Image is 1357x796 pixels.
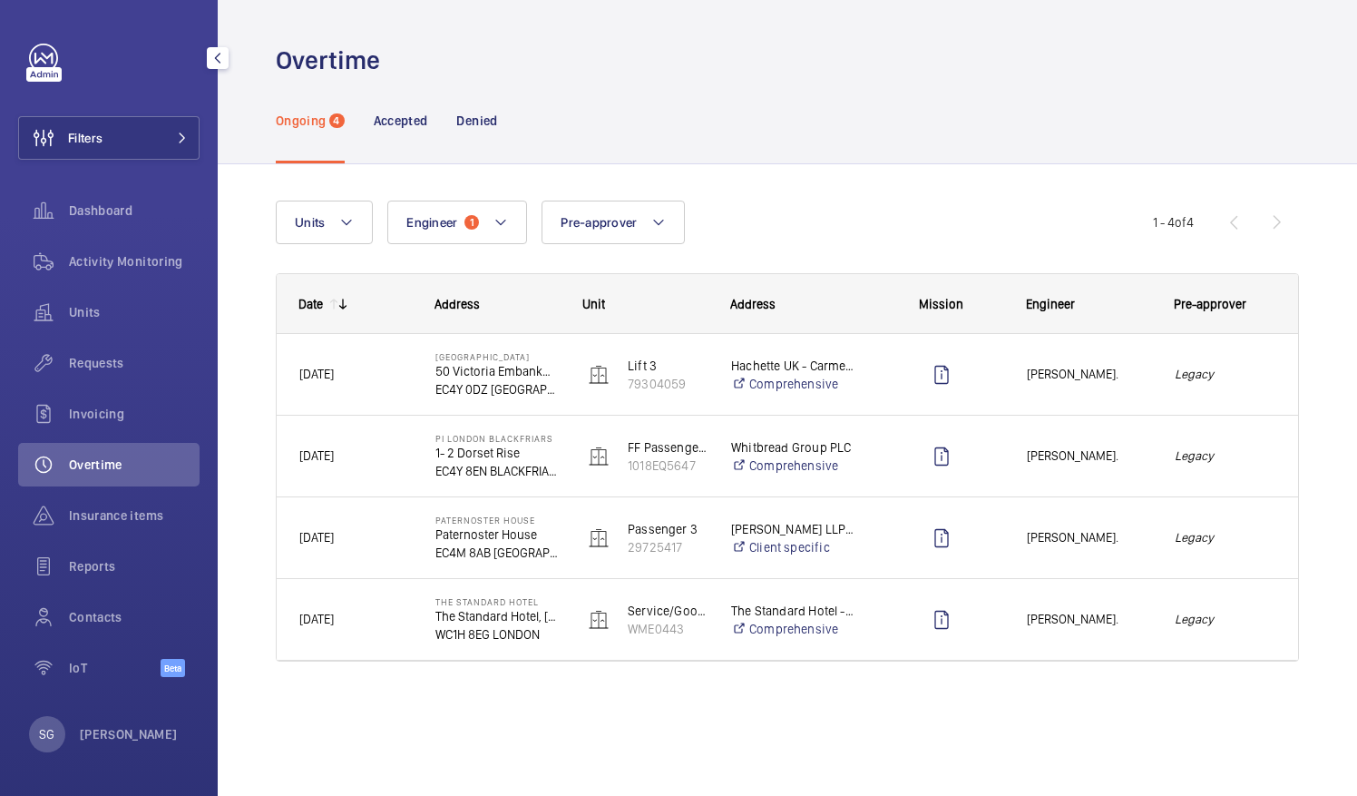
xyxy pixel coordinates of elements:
[1027,364,1151,385] span: [PERSON_NAME].
[299,448,334,463] span: [DATE]
[731,375,855,393] a: Comprehensive
[277,497,1299,579] div: Press SPACE to select this row.
[435,544,560,562] p: EC4M 8AB [GEOGRAPHIC_DATA]
[434,297,480,311] span: Address
[435,596,560,607] p: The Standard Hotel
[276,44,391,77] h1: Overtime
[69,659,161,677] span: IoT
[1027,446,1151,467] span: [PERSON_NAME].
[299,612,334,626] span: [DATE]
[1026,297,1075,311] span: Engineer
[435,515,560,526] p: Paternoster House
[276,112,326,130] p: Ongoing
[435,625,560,644] p: WC1H 8EG LONDON
[69,506,200,525] span: Insurance items
[298,297,323,311] div: Date
[731,538,855,556] a: Client specific
[731,620,855,638] a: Comprehensive
[39,725,54,743] p: SG
[68,129,103,147] span: Filters
[1027,609,1151,630] span: [PERSON_NAME].
[80,725,178,743] p: [PERSON_NAME]
[387,201,527,244] button: Engineer1
[69,557,200,575] span: Reports
[731,457,855,475] a: Comprehensive
[628,520,708,538] p: Passenger 3
[731,520,855,538] p: [PERSON_NAME] LLP: [PERSON_NAME]
[1175,527,1276,548] em: Legacy
[69,201,200,220] span: Dashboard
[456,112,497,130] p: Denied
[464,215,479,230] span: 1
[299,367,334,381] span: [DATE]
[69,252,200,270] span: Activity Monitoring
[731,602,855,620] p: The Standard Hotel - [PERSON_NAME]
[628,602,708,620] p: Service/Goods Lift (Serves roof)
[628,620,708,638] p: WME0443
[1175,609,1276,630] em: Legacy
[561,215,637,230] span: Pre-approver
[588,446,610,467] img: elevator.svg
[919,297,963,311] span: Mission
[406,215,457,230] span: Engineer
[1174,297,1246,311] span: Pre-approver
[329,113,344,128] span: 4
[628,438,708,457] p: FF Passenger Lift 1 Right Hand
[1027,527,1151,548] span: [PERSON_NAME].
[435,380,560,398] p: EC4Y 0DZ [GEOGRAPHIC_DATA]
[731,357,855,375] p: Hachette UK - Carmelite House
[628,457,708,475] p: 1018EQ5647
[730,297,776,311] span: Address
[435,433,560,444] p: PI London Blackfriars
[276,201,373,244] button: Units
[69,608,200,626] span: Contacts
[69,303,200,321] span: Units
[731,438,855,457] p: Whitbread Group PLC
[295,215,325,230] span: Units
[69,405,200,423] span: Invoicing
[435,362,560,380] p: 50 Victoria Embankment
[69,354,200,372] span: Requests
[582,297,605,311] span: Unit
[69,456,200,474] span: Overtime
[542,201,685,244] button: Pre-approver
[628,357,708,375] p: Lift 3
[18,116,200,160] button: Filters
[1175,215,1186,230] span: of
[1153,216,1194,229] span: 1 - 4 4
[435,462,560,480] p: EC4Y 8EN BLACKFRIARS
[277,416,1299,497] div: Press SPACE to select this row.
[588,609,610,631] img: elevator.svg
[374,112,428,130] p: Accepted
[435,444,560,462] p: 1- 2 Dorset Rise
[161,659,185,677] span: Beta
[1175,364,1276,385] em: Legacy
[277,579,1299,661] div: Press SPACE to select this row.
[277,334,1299,416] div: Press SPACE to select this row.
[435,607,560,625] p: The Standard Hotel, [STREET_ADDRESS],
[1175,446,1276,467] em: Legacy
[628,538,708,556] p: 29725417
[299,530,334,545] span: [DATE]
[588,364,610,386] img: elevator.svg
[588,527,610,549] img: elevator.svg
[628,375,708,393] p: 79304059
[435,351,560,362] p: [GEOGRAPHIC_DATA]
[435,526,560,544] p: Paternoster House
